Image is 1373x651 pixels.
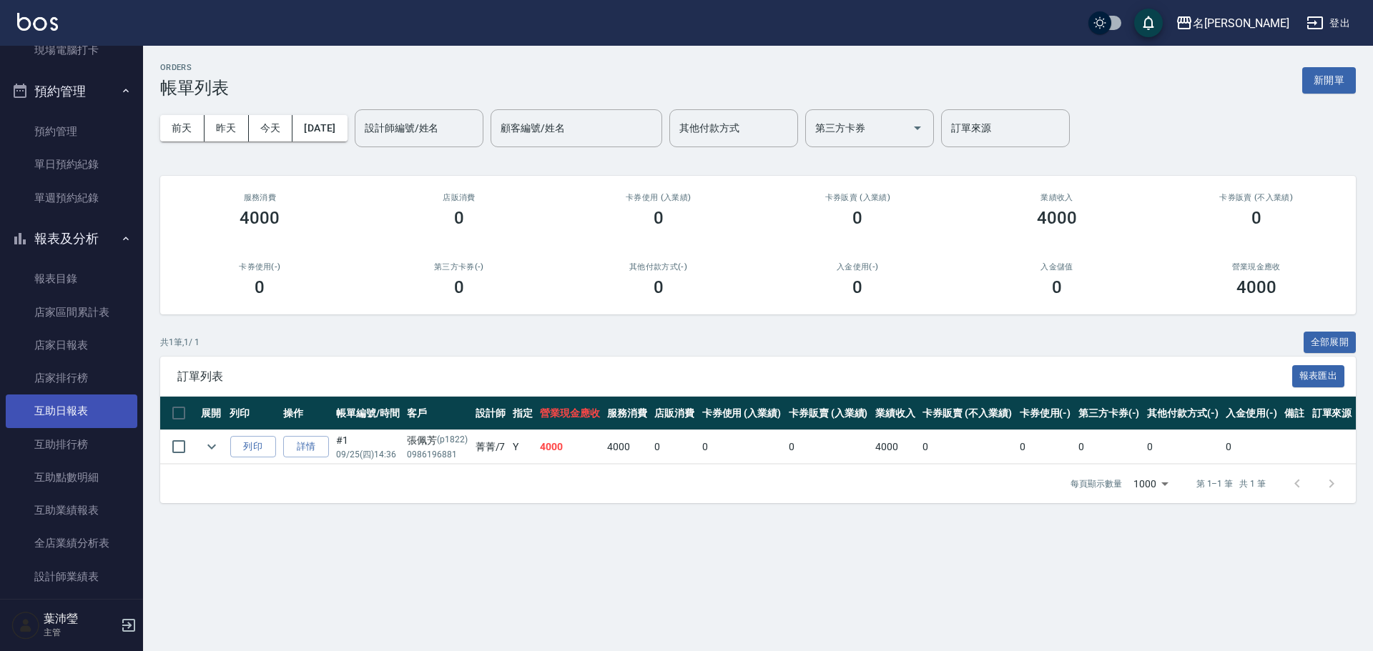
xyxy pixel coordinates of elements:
td: 菁菁 /7 [472,430,509,464]
button: 報表及分析 [6,220,137,257]
h2: 卡券販賣 (不入業績) [1173,193,1339,202]
button: Open [906,116,929,139]
th: 店販消費 [651,397,698,430]
th: 卡券販賣 (入業績) [785,397,872,430]
p: (p1822) [437,433,468,448]
button: [DATE] [292,115,347,141]
h3: 4000 [240,208,280,228]
button: 報表匯出 [1292,365,1345,387]
h2: 其他付款方式(-) [576,262,741,272]
h3: 4000 [1037,208,1077,228]
h2: ORDERS [160,63,229,72]
a: 單週預約紀錄 [6,182,137,214]
button: 今天 [249,115,293,141]
td: 0 [1143,430,1222,464]
h5: 葉沛瑩 [44,612,117,626]
button: save [1134,9,1163,37]
td: 0 [785,430,872,464]
a: 店家排行榜 [6,362,137,394]
h2: 第三方卡券(-) [377,262,542,272]
th: 帳單編號/時間 [333,397,403,430]
button: 前天 [160,115,205,141]
td: 4000 [536,430,604,464]
a: 新開單 [1302,73,1356,86]
span: 訂單列表 [177,369,1292,384]
h3: 0 [654,208,664,228]
th: 設計師 [472,397,509,430]
h3: 帳單列表 [160,78,229,98]
a: 報表目錄 [6,262,137,295]
th: 卡券使用(-) [1016,397,1075,430]
a: 設計師日報表 [6,593,137,626]
td: 0 [651,430,698,464]
a: 詳情 [283,436,329,458]
a: 全店業績分析表 [6,527,137,560]
button: 登出 [1301,10,1356,36]
a: 互助點數明細 [6,461,137,494]
p: 主管 [44,626,117,639]
th: 卡券販賣 (不入業績) [919,397,1015,430]
th: 展開 [197,397,226,430]
h2: 營業現金應收 [1173,262,1339,272]
h3: 0 [1052,277,1062,297]
th: 客戶 [403,397,471,430]
h3: 0 [454,208,464,228]
img: Person [11,611,40,640]
th: 指定 [509,397,536,430]
a: 店家區間累計表 [6,296,137,329]
td: 0 [1016,430,1075,464]
th: 訂單來源 [1309,397,1356,430]
th: 業績收入 [872,397,919,430]
img: Logo [17,13,58,31]
a: 現場電腦打卡 [6,34,137,66]
button: 預約管理 [6,73,137,110]
h2: 入金使用(-) [775,262,940,272]
a: 店家日報表 [6,329,137,362]
th: 操作 [280,397,333,430]
button: 列印 [230,436,276,458]
h3: 服務消費 [177,193,343,202]
a: 設計師業績表 [6,560,137,593]
a: 報表匯出 [1292,369,1345,382]
td: #1 [333,430,403,464]
button: 新開單 [1302,67,1356,94]
h2: 卡券使用 (入業績) [576,193,741,202]
h2: 店販消費 [377,193,542,202]
div: 1000 [1128,464,1173,503]
button: expand row [201,436,222,457]
p: 09/25 (四) 14:36 [336,448,400,461]
h3: 0 [654,277,664,297]
th: 第三方卡券(-) [1075,397,1143,430]
td: 4000 [872,430,919,464]
td: 0 [919,430,1015,464]
a: 單日預約紀錄 [6,148,137,181]
a: 預約管理 [6,115,137,148]
h3: 0 [852,277,862,297]
h2: 入金儲值 [975,262,1140,272]
td: Y [509,430,536,464]
h2: 卡券販賣 (入業績) [775,193,940,202]
a: 互助業績報表 [6,494,137,527]
p: 第 1–1 筆 共 1 筆 [1196,477,1266,490]
th: 其他付款方式(-) [1143,397,1222,430]
a: 互助日報表 [6,394,137,427]
td: 4000 [604,430,651,464]
h3: 0 [454,277,464,297]
a: 互助排行榜 [6,428,137,461]
th: 列印 [226,397,279,430]
td: 0 [1075,430,1143,464]
th: 入金使用(-) [1222,397,1281,430]
th: 卡券使用 (入業績) [699,397,785,430]
p: 每頁顯示數量 [1071,477,1122,490]
p: 0986196881 [407,448,468,461]
th: 備註 [1281,397,1308,430]
h2: 卡券使用(-) [177,262,343,272]
div: 名[PERSON_NAME] [1193,14,1289,32]
h3: 0 [852,208,862,228]
td: 0 [1222,430,1281,464]
div: 張佩芳 [407,433,468,448]
p: 共 1 筆, 1 / 1 [160,336,200,349]
button: 名[PERSON_NAME] [1170,9,1295,38]
h3: 0 [255,277,265,297]
h3: 0 [1251,208,1261,228]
